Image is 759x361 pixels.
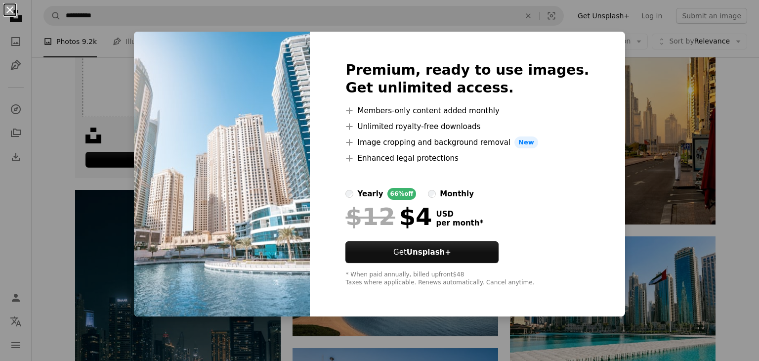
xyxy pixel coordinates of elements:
[345,204,432,229] div: $4
[387,188,417,200] div: 66% off
[345,152,589,164] li: Enhanced legal protections
[345,204,395,229] span: $12
[436,210,483,219] span: USD
[357,188,383,200] div: yearly
[345,136,589,148] li: Image cropping and background removal
[514,136,538,148] span: New
[436,219,483,227] span: per month *
[345,241,499,263] button: GetUnsplash+
[134,32,310,316] img: premium_photo-1661918376346-bb775e744fcb
[345,61,589,97] h2: Premium, ready to use images. Get unlimited access.
[345,271,589,287] div: * When paid annually, billed upfront $48 Taxes where applicable. Renews automatically. Cancel any...
[345,105,589,117] li: Members-only content added monthly
[440,188,474,200] div: monthly
[407,248,451,257] strong: Unsplash+
[345,121,589,133] li: Unlimited royalty-free downloads
[428,190,436,198] input: monthly
[345,190,353,198] input: yearly66%off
